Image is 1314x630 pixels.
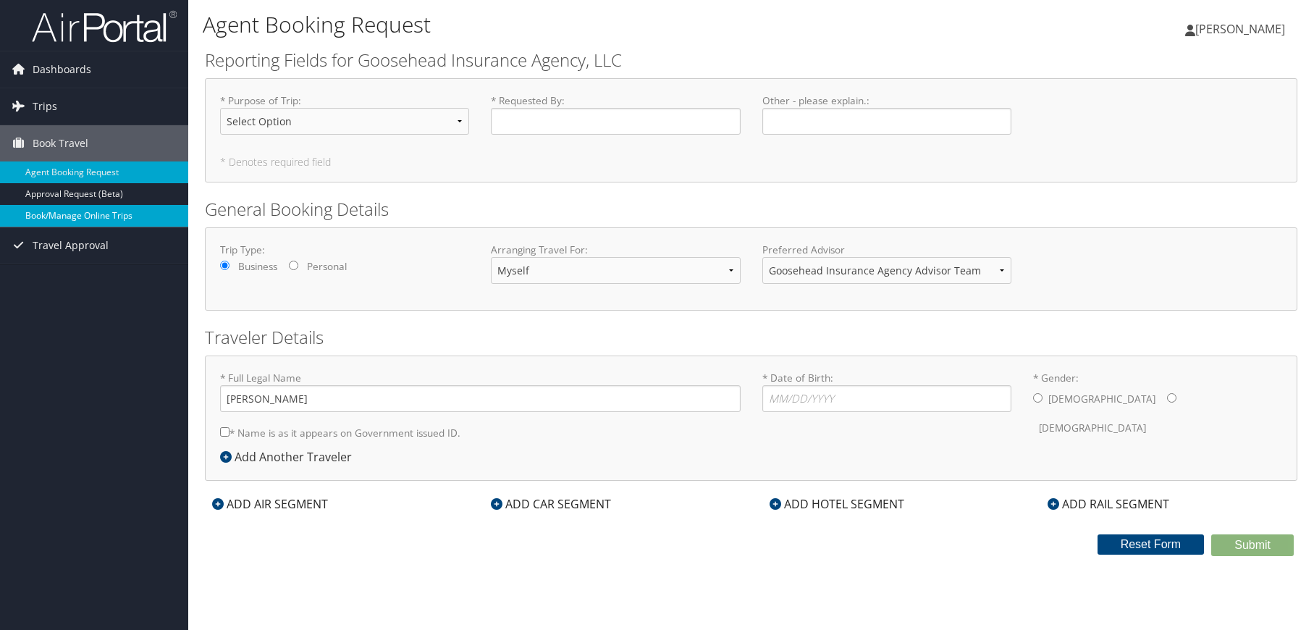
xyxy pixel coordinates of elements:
[33,227,109,264] span: Travel Approval
[1185,7,1300,51] a: [PERSON_NAME]
[762,385,1011,412] input: * Date of Birth:
[762,371,1011,412] label: * Date of Birth:
[1033,371,1282,442] label: * Gender:
[1033,393,1043,403] input: * Gender:[DEMOGRAPHIC_DATA][DEMOGRAPHIC_DATA]
[220,419,460,446] label: * Name is as it appears on Government issued ID.
[762,108,1011,135] input: Other - please explain.:
[220,157,1282,167] h5: * Denotes required field
[33,125,88,161] span: Book Travel
[220,385,741,412] input: * Full Legal Name
[491,93,740,135] label: * Requested By :
[1098,534,1205,555] button: Reset Form
[205,197,1297,222] h2: General Booking Details
[762,243,1011,257] label: Preferred Advisor
[1039,414,1146,442] label: [DEMOGRAPHIC_DATA]
[205,48,1297,72] h2: Reporting Fields for Goosehead Insurance Agency, LLC
[1040,495,1176,513] div: ADD RAIL SEGMENT
[203,9,934,40] h1: Agent Booking Request
[33,88,57,125] span: Trips
[1195,21,1285,37] span: [PERSON_NAME]
[220,93,469,146] label: * Purpose of Trip :
[205,325,1297,350] h2: Traveler Details
[220,427,229,437] input: * Name is as it appears on Government issued ID.
[484,495,618,513] div: ADD CAR SEGMENT
[32,9,177,43] img: airportal-logo.png
[762,495,911,513] div: ADD HOTEL SEGMENT
[220,108,469,135] select: * Purpose of Trip:
[1048,385,1155,413] label: [DEMOGRAPHIC_DATA]
[238,259,277,274] label: Business
[1211,534,1294,556] button: Submit
[491,108,740,135] input: * Requested By:
[33,51,91,88] span: Dashboards
[762,93,1011,135] label: Other - please explain. :
[307,259,347,274] label: Personal
[220,448,359,466] div: Add Another Traveler
[220,243,469,257] label: Trip Type:
[205,495,335,513] div: ADD AIR SEGMENT
[491,243,740,257] label: Arranging Travel For:
[220,371,741,412] label: * Full Legal Name
[1167,393,1176,403] input: * Gender:[DEMOGRAPHIC_DATA][DEMOGRAPHIC_DATA]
